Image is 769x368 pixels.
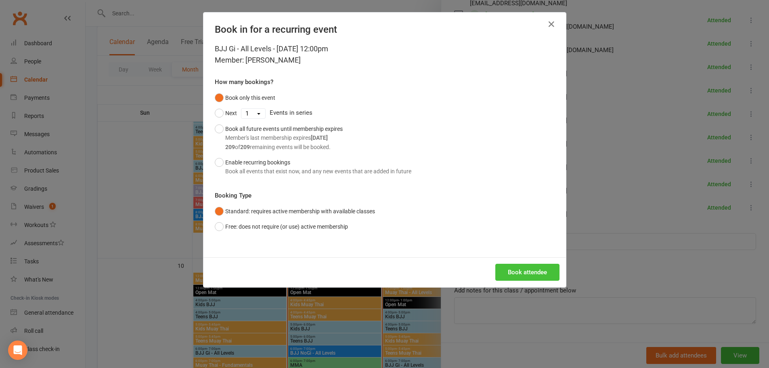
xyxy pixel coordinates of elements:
button: Standard: requires active membership with available classes [215,204,375,219]
div: Member's last membership expires [225,133,343,142]
div: Book all future events until membership expires [225,124,343,151]
h4: Book in for a recurring event [215,24,555,35]
button: Book all future events until membership expiresMember's last membership expires[DATE]209of209rema... [215,121,343,155]
button: Next [215,105,237,121]
button: Enable recurring bookingsBook all events that exist now, and any new events that are added in future [215,155,411,179]
button: Book only this event [215,90,275,105]
div: of remaining events will be booked. [225,143,343,151]
label: Booking Type [215,191,251,200]
label: How many bookings? [215,77,273,87]
strong: 209 [240,144,250,150]
div: BJJ Gi - All Levels - [DATE] 12:00pm Member: [PERSON_NAME] [215,43,555,66]
strong: 209 [225,144,235,150]
div: Events in series [215,105,555,121]
strong: [DATE] [311,135,328,141]
div: Open Intercom Messenger [8,341,27,360]
div: Book all events that exist now, and any new events that are added in future [225,167,411,176]
button: Close [545,18,558,31]
button: Book attendee [495,264,559,281]
button: Free: does not require (or use) active membership [215,219,348,234]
